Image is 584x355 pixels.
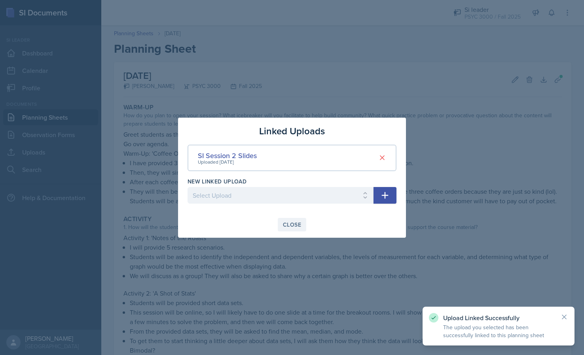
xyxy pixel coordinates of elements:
[198,158,257,166] div: Uploaded [DATE]
[278,218,306,231] button: Close
[259,124,325,138] h3: Linked Uploads
[198,150,257,161] div: SI Session 2 Slides
[283,221,301,228] div: Close
[443,323,554,339] p: The upload you selected has been successfully linked to this planning sheet
[443,314,554,322] p: Upload Linked Successfully
[188,177,246,185] label: New Linked Upload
